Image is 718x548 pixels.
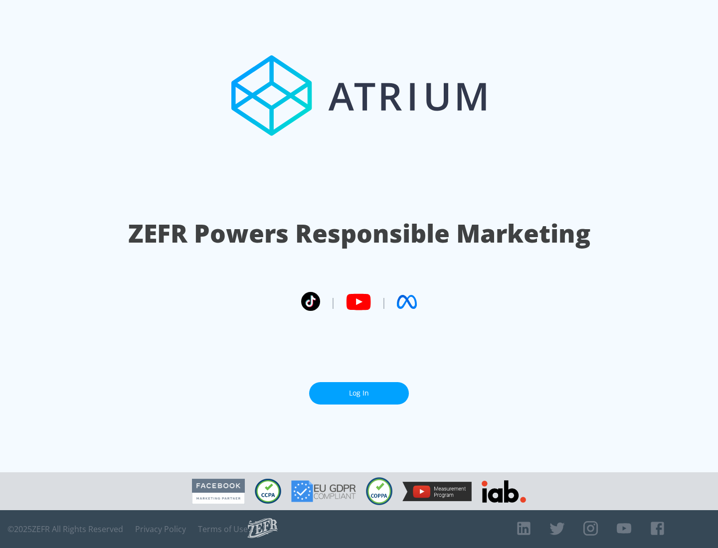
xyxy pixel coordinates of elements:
img: YouTube Measurement Program [402,482,472,501]
span: | [381,294,387,309]
a: Privacy Policy [135,524,186,534]
a: Log In [309,382,409,405]
img: IAB [482,480,526,503]
img: GDPR Compliant [291,480,356,502]
img: CCPA Compliant [255,479,281,504]
h1: ZEFR Powers Responsible Marketing [128,216,590,251]
span: © 2025 ZEFR All Rights Reserved [7,524,123,534]
span: | [330,294,336,309]
img: Facebook Marketing Partner [192,479,245,504]
img: COPPA Compliant [366,477,392,505]
a: Terms of Use [198,524,248,534]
